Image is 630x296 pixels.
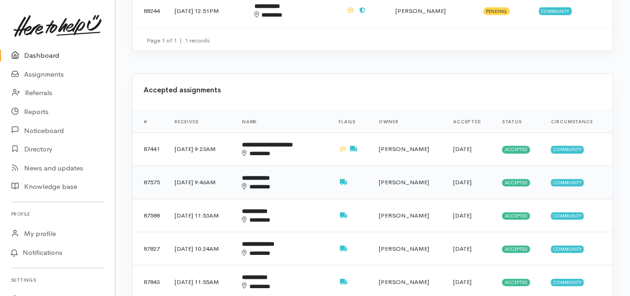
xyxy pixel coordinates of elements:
time: [DATE] [454,211,472,219]
small: Page 1 of 1 1 records [146,36,210,44]
span: Accepted [502,146,530,153]
td: 87441 [133,133,167,166]
td: [PERSON_NAME] [372,232,446,266]
td: [PERSON_NAME] [372,133,446,166]
span: Community [551,179,584,187]
span: Accepted [502,179,530,187]
span: Accepted [502,246,530,253]
span: | [180,36,182,44]
time: [DATE] [454,145,472,153]
td: 87827 [133,232,167,266]
span: Community [551,246,584,253]
td: 87588 [133,199,167,232]
span: Community [551,212,584,220]
td: [PERSON_NAME] [372,166,446,199]
span: Accepted [502,279,530,286]
span: Accepted [502,212,530,220]
th: Circumstance [544,110,613,133]
span: Community [539,7,572,15]
h6: Settings [11,274,104,286]
td: [DATE] 10:24AM [167,232,235,266]
th: Status [495,110,544,133]
td: [PERSON_NAME] [372,199,446,232]
th: Accepted [446,110,495,133]
td: 87575 [133,166,167,199]
time: [DATE] [454,245,472,253]
td: [DATE] 9:23AM [167,133,235,166]
th: Name [235,110,331,133]
th: Received [167,110,235,133]
time: [DATE] [454,178,472,186]
time: [DATE] [454,278,472,286]
th: Flags [331,110,371,133]
th: # [133,110,167,133]
h6: Profile [11,208,104,220]
span: Community [551,279,584,286]
span: Pending [484,7,510,15]
th: Owner [372,110,446,133]
span: Community [551,146,584,153]
td: [DATE] 11:53AM [167,199,235,232]
b: Accepted assignments [144,85,221,94]
td: [DATE] 9:46AM [167,166,235,199]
